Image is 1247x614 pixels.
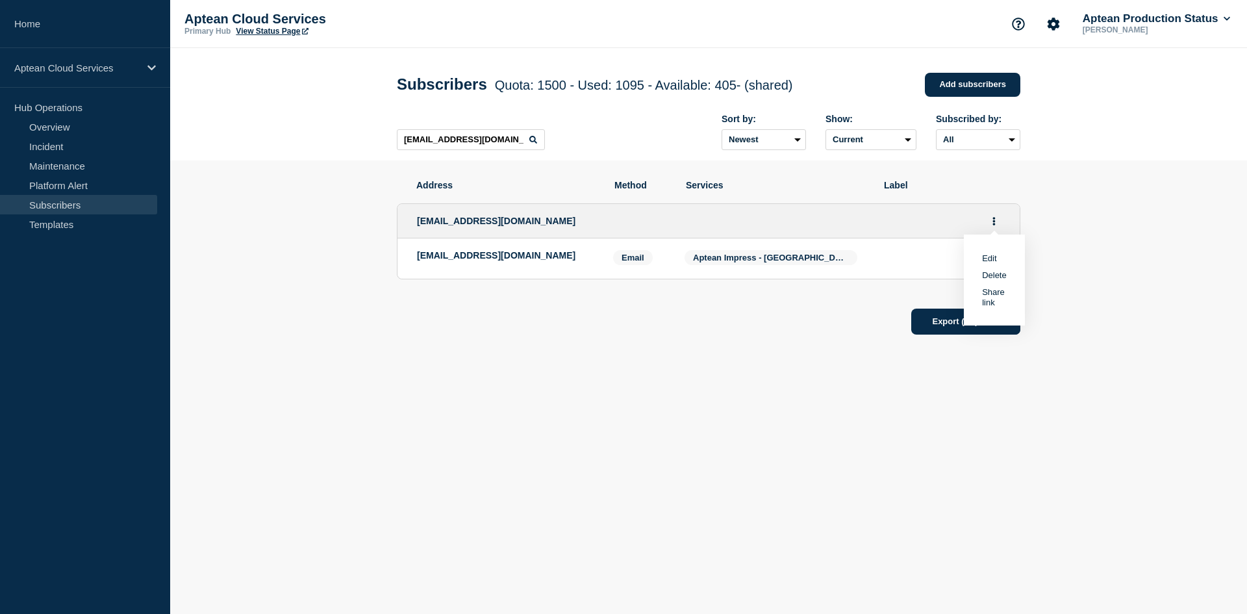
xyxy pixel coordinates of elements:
[236,27,308,36] a: View Status Page
[417,250,594,261] p: [EMAIL_ADDRESS][DOMAIN_NAME]
[825,129,916,150] select: Deleted
[936,114,1020,124] div: Subscribed by:
[184,27,231,36] p: Primary Hub
[722,114,806,124] div: Sort by:
[397,75,793,94] h1: Subscribers
[416,180,595,190] span: Address
[1080,25,1215,34] p: [PERSON_NAME]
[982,253,996,263] a: Edit
[982,287,1005,307] a: Share link
[925,73,1020,97] a: Add subscribers
[14,62,139,73] p: Aptean Cloud Services
[397,129,545,150] input: Search subscribers
[693,253,947,262] span: Aptean Impress - [GEOGRAPHIC_DATA]-[GEOGRAPHIC_DATA]
[613,250,653,265] span: Email
[722,129,806,150] select: Sort by
[1080,12,1233,25] button: Aptean Production Status
[911,309,1020,335] button: Export (All)
[614,180,666,190] span: Method
[417,216,575,226] span: [EMAIL_ADDRESS][DOMAIN_NAME]
[184,12,444,27] p: Aptean Cloud Services
[982,270,1007,280] button: Delete
[1040,10,1067,38] button: Account settings
[884,180,1001,190] span: Label
[825,114,916,124] div: Show:
[686,180,864,190] span: Services
[1005,10,1032,38] button: Support
[495,78,793,92] span: Quota: 1500 - Used: 1095 - Available: 405 - (shared)
[936,129,1020,150] select: Subscribed by
[986,211,1002,231] button: Actions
